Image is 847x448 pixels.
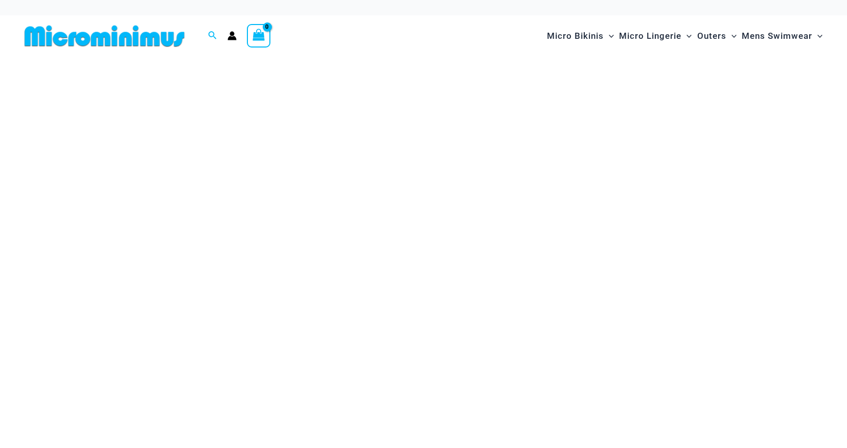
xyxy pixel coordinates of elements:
a: View Shopping Cart, empty [247,24,270,48]
img: MM SHOP LOGO FLAT [20,25,189,48]
a: Account icon link [227,31,237,40]
span: Mens Swimwear [742,23,812,49]
span: Micro Bikinis [547,23,604,49]
a: OutersMenu ToggleMenu Toggle [695,20,739,52]
nav: Site Navigation [543,19,827,53]
span: Menu Toggle [812,23,822,49]
span: Micro Lingerie [619,23,681,49]
a: Micro LingerieMenu ToggleMenu Toggle [616,20,694,52]
a: Micro BikinisMenu ToggleMenu Toggle [544,20,616,52]
a: Search icon link [208,30,217,42]
a: Mens SwimwearMenu ToggleMenu Toggle [739,20,825,52]
span: Menu Toggle [604,23,614,49]
span: Outers [697,23,726,49]
span: Menu Toggle [726,23,737,49]
span: Menu Toggle [681,23,692,49]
